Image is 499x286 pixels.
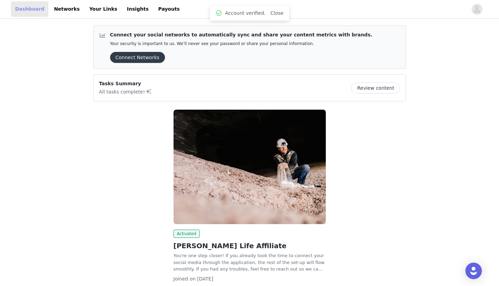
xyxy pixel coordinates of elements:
[174,276,196,282] span: Joined on
[110,52,165,63] button: Connect Networks
[174,230,200,238] span: Activated
[174,110,326,224] img: Real Salt
[465,263,482,279] div: Open Intercom Messenger
[154,1,184,17] a: Payouts
[123,1,153,17] a: Insights
[110,31,372,38] p: Connect your social networks to automatically sync and share your content metrics with brands.
[85,1,121,17] a: Your Links
[99,87,152,96] p: All tasks complete!
[271,10,284,16] a: Close
[50,1,84,17] a: Networks
[225,10,265,17] span: Account verified.
[174,241,326,251] h2: [PERSON_NAME] Life Affiliate
[174,252,326,273] p: You're one step closer! If you already took the time to connect your social media through the app...
[11,1,48,17] a: Dashboard
[474,4,480,15] div: avatar
[110,41,372,46] p: Your security is important to us. We’ll never see your password or share your personal information.
[99,80,152,87] p: Tasks Summary
[197,276,213,282] span: [DATE]
[351,82,400,93] button: Review content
